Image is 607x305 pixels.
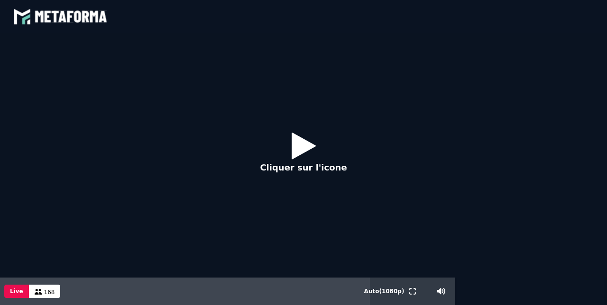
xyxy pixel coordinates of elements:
[260,161,347,174] p: Cliquer sur l'icone
[364,288,405,295] span: Auto ( 1080 p)
[250,125,356,186] button: Cliquer sur l'icone
[362,278,406,305] button: Auto(1080p)
[44,289,55,296] span: 168
[4,285,29,298] button: Live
